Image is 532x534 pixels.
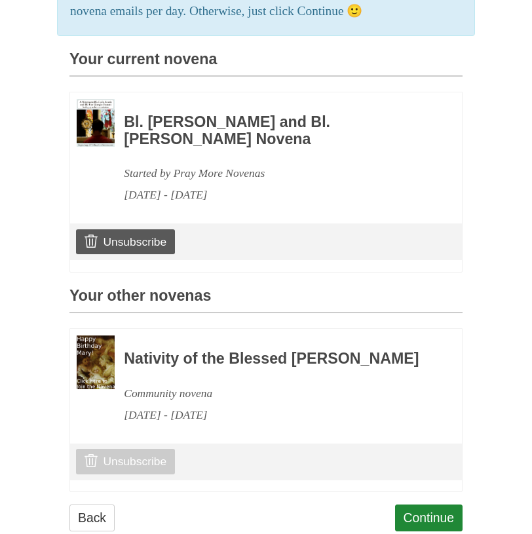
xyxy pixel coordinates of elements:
div: Started by Pray More Novenas [124,162,427,184]
h3: Nativity of the Blessed [PERSON_NAME] [124,351,427,368]
h3: Bl. [PERSON_NAME] and Bl. [PERSON_NAME] Novena [124,114,427,147]
h3: Your other novenas [69,288,463,313]
div: Community novena [124,383,427,404]
img: Novena image [77,99,115,147]
a: Continue [395,505,463,531]
div: [DATE] - [DATE] [124,404,427,426]
a: Back [69,505,115,531]
a: Unsubscribe [76,229,175,254]
a: Unsubscribe [76,449,175,474]
h3: Your current novena [69,51,463,77]
div: [DATE] - [DATE] [124,184,427,206]
img: Novena image [77,335,115,389]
